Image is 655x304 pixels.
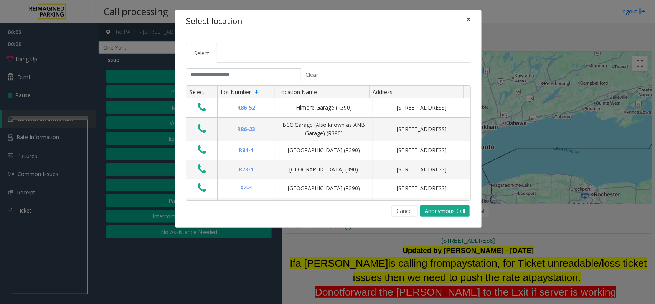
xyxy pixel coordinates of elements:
div: [GEOGRAPHIC_DATA] (R390) [280,146,368,154]
div: Data table [186,86,470,200]
button: Anonymous Call [420,205,470,217]
span: Lot Number [221,88,251,96]
div: [STREET_ADDRESS] [378,146,466,154]
div: R73-1 [222,165,270,174]
ul: Tabs [186,44,471,63]
div: [GEOGRAPHIC_DATA] (R390) [280,184,368,193]
div: R86-52 [222,103,270,112]
div: [STREET_ADDRESS] [378,125,466,133]
div: [GEOGRAPHIC_DATA] (390) [280,165,368,174]
h4: Select location [186,15,242,28]
div: [STREET_ADDRESS] [378,103,466,112]
span: Sortable [254,89,260,95]
span: Address [373,88,393,96]
div: Filmore Garage (R390) [280,103,368,112]
div: [STREET_ADDRESS] [378,184,466,193]
div: R86-23 [222,125,270,133]
th: Select [186,86,217,99]
span: Location Name [278,88,317,96]
button: Clear [301,68,323,81]
button: Close [461,10,476,29]
div: BCC Garage (Also known as ANB Garage) (R390) [280,121,368,138]
button: Cancel [391,205,418,217]
span: × [466,14,471,25]
span: Select [194,50,209,57]
div: [STREET_ADDRESS] [378,165,466,174]
div: R84-1 [222,146,270,154]
div: R4-1 [222,184,270,193]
